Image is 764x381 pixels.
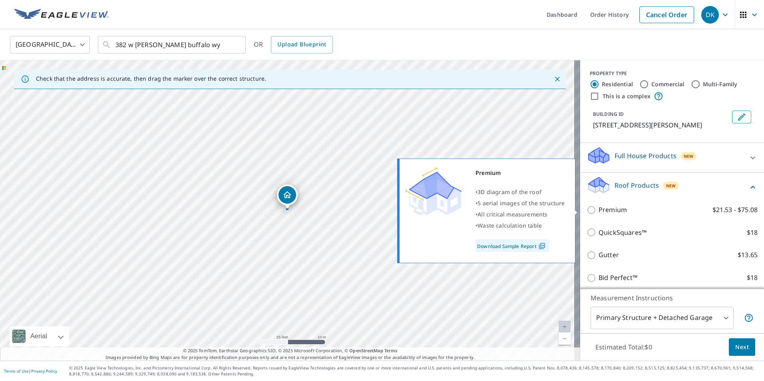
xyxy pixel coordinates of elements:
[4,368,29,374] a: Terms of Use
[476,167,565,179] div: Premium
[593,111,624,117] p: BUILDING ID
[712,205,758,215] p: $21.53 - $75.08
[589,338,659,356] p: Estimated Total: $0
[599,273,637,283] p: Bid Perfect™
[666,183,676,189] span: New
[254,36,333,54] div: OR
[599,228,647,238] p: QuickSquares™
[477,222,542,229] span: Waste calculation table
[4,369,57,373] p: |
[559,333,571,345] a: Current Level 20, Zoom Out
[537,242,547,250] img: Pdf Icon
[477,199,565,207] span: 5 aerial images of the structure
[559,321,571,333] a: Current Level 20, Zoom In Disabled
[615,151,676,161] p: Full House Products
[14,9,109,21] img: EV Logo
[590,70,754,77] div: PROPERTY TYPE
[552,74,563,84] button: Close
[603,92,651,100] label: This is a complex
[271,36,332,54] a: Upload Blueprint
[703,80,738,88] label: Multi-Family
[384,347,398,353] a: Terms
[477,188,541,196] span: 3D diagram of the roof
[476,209,565,220] div: •
[476,198,565,209] div: •
[735,342,749,352] span: Next
[31,368,57,374] a: Privacy Policy
[36,75,266,82] p: Check that the address is accurate, then drag the marker over the correct structure.
[10,34,90,56] div: [GEOGRAPHIC_DATA]
[183,347,398,354] span: © 2025 TomTom, Earthstar Geographics SIO, © 2025 Microsoft Corporation, ©
[729,338,755,356] button: Next
[69,365,760,377] p: © 2025 Eagle View Technologies, Inc. and Pictometry International Corp. All Rights Reserved. Repo...
[476,220,565,231] div: •
[587,176,758,198] div: Roof ProductsNew
[591,307,734,329] div: Primary Structure + Detached Garage
[701,6,719,24] div: DK
[593,120,729,130] p: [STREET_ADDRESS][PERSON_NAME]
[599,250,619,260] p: Gutter
[477,210,547,218] span: All critical measurements
[732,111,751,123] button: Edit building 1
[406,167,462,215] img: Premium
[115,34,229,56] input: Search by address or latitude-longitude
[349,347,383,353] a: OpenStreetMap
[747,228,758,238] p: $18
[277,40,326,50] span: Upload Blueprint
[639,6,694,23] a: Cancel Order
[10,326,69,346] div: Aerial
[476,187,565,198] div: •
[599,205,627,215] p: Premium
[651,80,684,88] label: Commercial
[591,293,754,303] p: Measurement Instructions
[744,313,754,323] span: Your report will include the primary structure and a detached garage if one exists.
[277,185,298,209] div: Dropped pin, building 1, Residential property, 382 W Munkres St Buffalo, WY 82834
[602,80,633,88] label: Residential
[28,326,50,346] div: Aerial
[747,273,758,283] p: $18
[615,181,659,190] p: Roof Products
[587,146,758,169] div: Full House ProductsNew
[684,153,694,159] span: New
[738,250,758,260] p: $13.65
[476,239,549,252] a: Download Sample Report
